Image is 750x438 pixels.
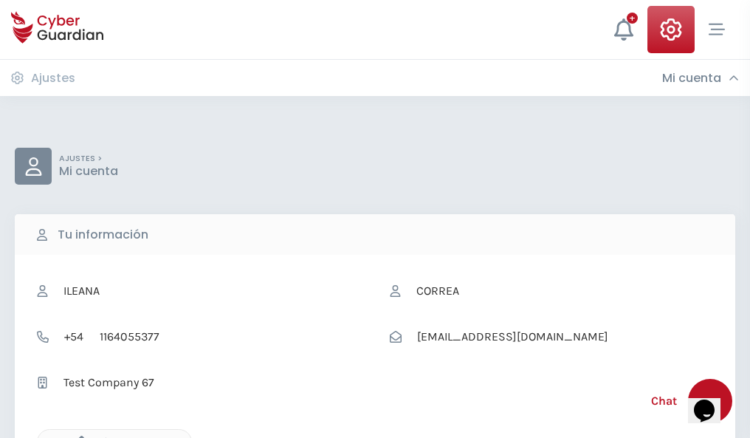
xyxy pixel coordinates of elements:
span: Chat [651,392,677,410]
p: Mi cuenta [59,164,118,179]
h3: Ajustes [31,71,75,86]
span: +54 [56,323,92,351]
div: Mi cuenta [662,71,739,86]
h3: Mi cuenta [662,71,721,86]
iframe: chat widget [688,379,735,423]
p: AJUSTES > [59,154,118,164]
b: Tu información [58,226,148,244]
input: Teléfono [92,323,360,351]
div: + [627,13,638,24]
